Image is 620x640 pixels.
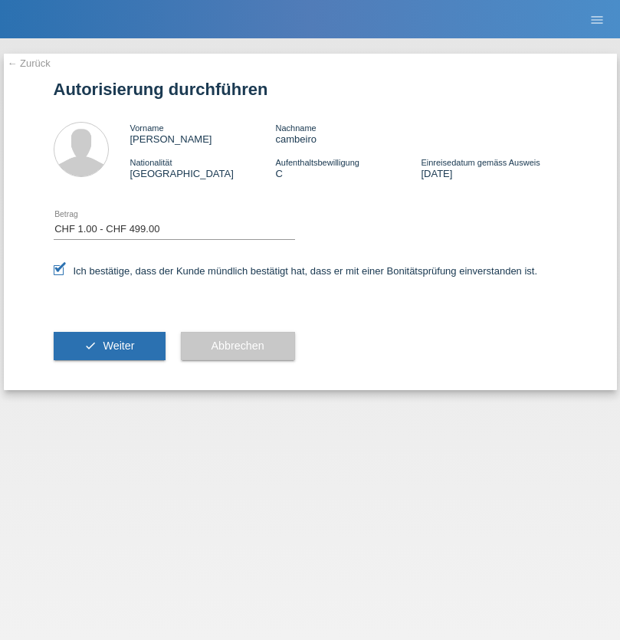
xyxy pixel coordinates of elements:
[130,123,164,133] span: Vorname
[54,265,538,277] label: Ich bestätige, dass der Kunde mündlich bestätigt hat, dass er mit einer Bonitätsprüfung einversta...
[212,340,264,352] span: Abbrechen
[589,12,605,28] i: menu
[130,122,276,145] div: [PERSON_NAME]
[103,340,134,352] span: Weiter
[181,332,295,361] button: Abbrechen
[275,123,316,133] span: Nachname
[275,158,359,167] span: Aufenthaltsbewilligung
[582,15,612,24] a: menu
[8,57,51,69] a: ← Zurück
[54,80,567,99] h1: Autorisierung durchführen
[421,156,566,179] div: [DATE]
[84,340,97,352] i: check
[275,122,421,145] div: cambeiro
[421,158,540,167] span: Einreisedatum gemäss Ausweis
[130,158,172,167] span: Nationalität
[275,156,421,179] div: C
[130,156,276,179] div: [GEOGRAPHIC_DATA]
[54,332,166,361] button: check Weiter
